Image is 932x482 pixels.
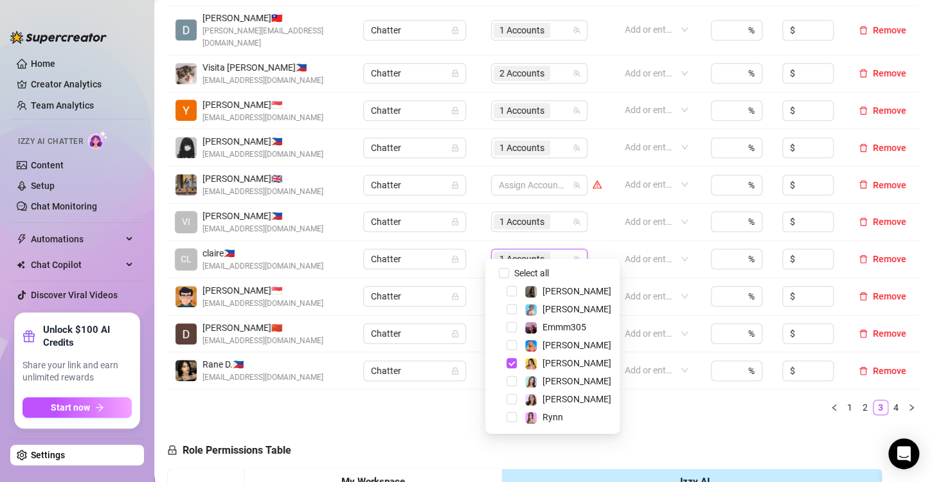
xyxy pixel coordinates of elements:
[175,19,197,40] img: Dale Jacolba
[573,181,580,189] span: team
[175,286,197,307] img: conan bez
[506,322,517,332] span: Select tree node
[874,400,888,415] a: 3
[873,68,906,78] span: Remove
[31,160,64,170] a: Content
[542,304,611,314] span: [PERSON_NAME]
[904,400,919,415] li: Next Page
[573,69,580,77] span: team
[371,64,458,83] span: Chatter
[494,251,550,267] span: 1 Accounts
[506,376,517,386] span: Select tree node
[22,397,132,418] button: Start nowarrow-right
[31,74,134,94] a: Creator Analytics
[494,214,550,229] span: 1 Accounts
[854,140,911,156] button: Remove
[371,101,458,120] span: Chatter
[10,31,107,44] img: logo-BBDzfeDw.svg
[31,290,118,300] a: Discover Viral Videos
[22,359,132,384] span: Share your link and earn unlimited rewards
[888,400,904,415] li: 4
[202,148,323,161] span: [EMAIL_ADDRESS][DOMAIN_NAME]
[827,400,842,415] button: left
[494,22,550,38] span: 1 Accounts
[904,400,919,415] button: right
[202,60,323,75] span: Visita [PERSON_NAME] 🇵🇭
[873,328,906,339] span: Remove
[31,58,55,69] a: Home
[573,144,580,152] span: team
[202,335,323,347] span: [EMAIL_ADDRESS][DOMAIN_NAME]
[167,443,291,458] h5: Role Permissions Table
[857,400,873,415] li: 2
[830,404,838,411] span: left
[17,234,27,244] span: thunderbolt
[494,140,550,156] span: 1 Accounts
[827,400,842,415] li: Previous Page
[31,229,122,249] span: Automations
[859,106,868,115] span: delete
[451,367,459,375] span: lock
[888,438,919,469] div: Open Intercom Messenger
[573,218,580,226] span: team
[202,223,323,235] span: [EMAIL_ADDRESS][DOMAIN_NAME]
[573,26,580,34] span: team
[854,326,911,341] button: Remove
[506,340,517,350] span: Select tree node
[859,180,868,189] span: delete
[31,100,94,111] a: Team Analytics
[573,255,580,263] span: team
[202,260,323,272] span: [EMAIL_ADDRESS][DOMAIN_NAME]
[175,323,197,344] img: Dane Elle
[873,25,906,35] span: Remove
[202,321,323,335] span: [PERSON_NAME] 🇨🇳
[51,402,90,413] span: Start now
[525,304,537,316] img: Vanessa
[181,252,192,266] span: CL
[525,340,537,352] img: Ashley
[908,404,915,411] span: right
[859,69,868,78] span: delete
[859,329,868,338] span: delete
[593,180,602,189] span: warning
[371,249,458,269] span: Chatter
[202,298,323,310] span: [EMAIL_ADDRESS][DOMAIN_NAME]
[494,103,550,118] span: 1 Accounts
[859,366,868,375] span: delete
[542,358,611,368] span: [PERSON_NAME]
[854,289,911,304] button: Remove
[182,215,190,229] span: VI
[202,371,323,384] span: [EMAIL_ADDRESS][DOMAIN_NAME]
[854,363,911,379] button: Remove
[22,330,35,343] span: gift
[509,266,554,280] span: Select all
[854,22,911,38] button: Remove
[854,103,911,118] button: Remove
[202,25,348,49] span: [PERSON_NAME][EMAIL_ADDRESS][DOMAIN_NAME]
[499,103,544,118] span: 1 Accounts
[31,201,97,211] a: Chat Monitoring
[506,286,517,296] span: Select tree node
[854,66,911,81] button: Remove
[371,212,458,231] span: Chatter
[43,323,132,349] strong: Unlock $100 AI Credits
[202,98,323,112] span: [PERSON_NAME] 🇸🇬
[542,286,611,296] span: [PERSON_NAME]
[451,330,459,337] span: lock
[451,181,459,189] span: lock
[859,217,868,226] span: delete
[542,412,563,422] span: Rynn
[202,134,323,148] span: [PERSON_NAME] 🇵🇭
[31,254,122,275] span: Chat Copilot
[873,217,906,227] span: Remove
[873,105,906,116] span: Remove
[873,291,906,301] span: Remove
[202,75,323,87] span: [EMAIL_ADDRESS][DOMAIN_NAME]
[873,180,906,190] span: Remove
[889,400,903,415] a: 4
[494,66,550,81] span: 2 Accounts
[202,112,323,124] span: [EMAIL_ADDRESS][DOMAIN_NAME]
[499,23,544,37] span: 1 Accounts
[542,322,586,332] span: Emmm305
[451,144,459,152] span: lock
